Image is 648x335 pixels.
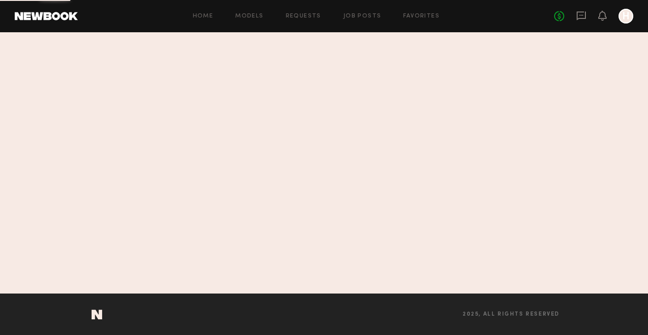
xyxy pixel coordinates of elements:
a: Models [235,13,263,19]
a: H [619,9,633,24]
a: Favorites [403,13,440,19]
span: 2025, all rights reserved [463,311,560,317]
a: Home [193,13,214,19]
a: Job Posts [343,13,382,19]
a: Requests [286,13,321,19]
